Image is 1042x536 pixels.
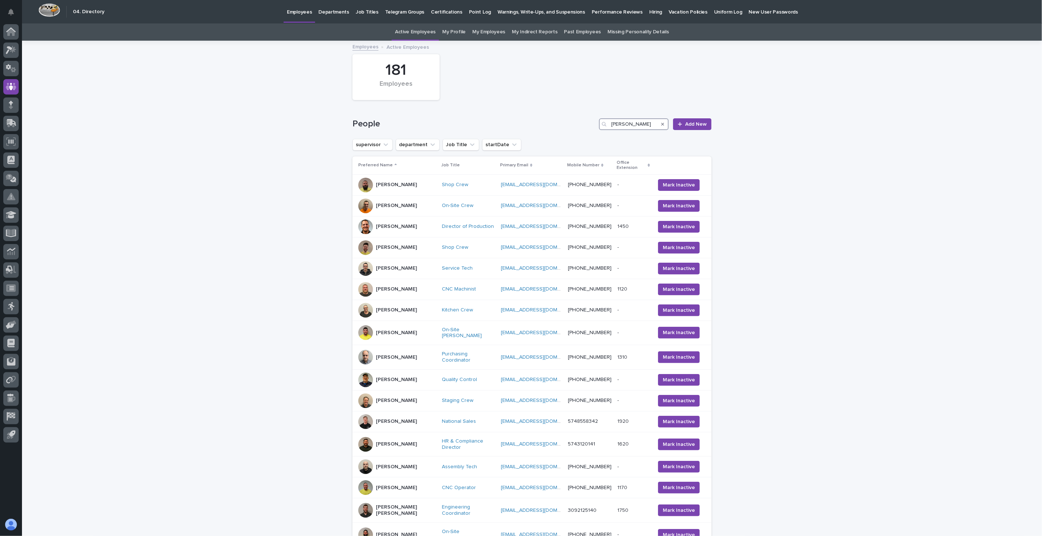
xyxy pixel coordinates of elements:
tr: [PERSON_NAME]Service Tech [EMAIL_ADDRESS][DOMAIN_NAME] [PHONE_NUMBER]-- Mark Inactive [352,258,712,279]
span: Mark Inactive [663,354,695,361]
p: [PERSON_NAME] [376,398,417,404]
button: supervisor [352,139,393,151]
span: Mark Inactive [663,329,695,336]
tr: [PERSON_NAME]Kitchen Crew [EMAIL_ADDRESS][DOMAIN_NAME] [PHONE_NUMBER]-- Mark Inactive [352,300,712,321]
p: 1120 [617,285,629,292]
tr: [PERSON_NAME]On-Site [PERSON_NAME] [EMAIL_ADDRESS][DOMAIN_NAME] [PHONE_NUMBER]-- Mark Inactive [352,321,712,345]
button: Mark Inactive [658,482,700,494]
span: Mark Inactive [663,441,695,448]
span: Mark Inactive [663,181,695,189]
a: [EMAIL_ADDRESS][DOMAIN_NAME] [501,355,584,360]
p: - [617,328,620,336]
button: Mark Inactive [658,416,700,428]
div: 181 [365,61,427,80]
a: Employees [352,42,378,51]
p: Office Extension [617,159,646,172]
a: [EMAIL_ADDRESS][DOMAIN_NAME] [501,398,584,403]
p: [PERSON_NAME] [376,203,417,209]
a: [EMAIL_ADDRESS][DOMAIN_NAME] [501,441,584,447]
p: 1620 [617,440,630,447]
p: Job Title [441,161,460,169]
p: - [617,201,620,209]
button: users-avatar [3,517,19,532]
a: CNC Operator [442,485,476,491]
a: [EMAIL_ADDRESS][DOMAIN_NAME] [501,266,584,271]
p: - [617,375,620,383]
button: startDate [482,139,521,151]
p: 1310 [617,353,629,361]
span: Add New [685,122,707,127]
p: [PERSON_NAME] [376,418,417,425]
span: Mark Inactive [663,244,695,251]
div: Notifications [9,9,19,21]
a: 3092125140 [568,508,596,513]
a: [PHONE_NUMBER] [568,377,611,382]
a: [PHONE_NUMBER] [568,355,611,360]
tr: [PERSON_NAME]Director of Production [EMAIL_ADDRESS][DOMAIN_NAME] [PHONE_NUMBER]14501450 Mark Inac... [352,216,712,237]
div: Employees [365,80,427,96]
button: Mark Inactive [658,242,700,254]
a: Engineering Coordinator [442,504,495,517]
a: 5743120141 [568,441,595,447]
tr: [PERSON_NAME]Staging Crew [EMAIL_ADDRESS][DOMAIN_NAME] [PHONE_NUMBER]-- Mark Inactive [352,390,712,411]
button: Mark Inactive [658,304,700,316]
a: [PHONE_NUMBER] [568,307,611,313]
p: - [617,264,620,271]
a: [PHONE_NUMBER] [568,398,611,403]
a: My Indirect Reports [512,23,557,41]
a: [PHONE_NUMBER] [568,266,611,271]
a: [PHONE_NUMBER] [568,485,611,490]
span: Mark Inactive [663,376,695,384]
p: Primary Email [500,161,528,169]
tr: [PERSON_NAME]Shop Crew [EMAIL_ADDRESS][DOMAIN_NAME] [PHONE_NUMBER]-- Mark Inactive [352,174,712,195]
button: Mark Inactive [658,179,700,191]
a: Service Tech [442,265,473,271]
p: - [617,243,620,251]
p: 1170 [617,483,629,491]
tr: [PERSON_NAME] [PERSON_NAME]Engineering Coordinator [EMAIL_ADDRESS][DOMAIN_NAME] 30921251401750175... [352,498,712,523]
img: Workspace Logo [38,3,60,17]
a: [EMAIL_ADDRESS][DOMAIN_NAME] [501,377,584,382]
h2: 04. Directory [73,9,104,15]
button: Mark Inactive [658,439,700,450]
p: [PERSON_NAME] [376,182,417,188]
tr: [PERSON_NAME]Quality Control [EMAIL_ADDRESS][DOMAIN_NAME] [PHONE_NUMBER]-- Mark Inactive [352,369,712,390]
a: Staging Crew [442,398,473,404]
p: 1450 [617,222,630,230]
tr: [PERSON_NAME]Assembly Tech [EMAIL_ADDRESS][DOMAIN_NAME] [PHONE_NUMBER]-- Mark Inactive [352,456,712,477]
a: CNC Machinist [442,286,476,292]
span: Mark Inactive [663,397,695,404]
a: [EMAIL_ADDRESS][DOMAIN_NAME] [501,485,584,490]
span: Mark Inactive [663,418,695,425]
button: Mark Inactive [658,200,700,212]
p: - [617,396,620,404]
p: [PERSON_NAME] [376,330,417,336]
a: Purchasing Coordinator [442,351,495,363]
a: My Employees [472,23,505,41]
a: My Profile [442,23,466,41]
a: [PHONE_NUMBER] [568,182,611,187]
a: Kitchen Crew [442,307,473,313]
tr: [PERSON_NAME]CNC Operator [EMAIL_ADDRESS][DOMAIN_NAME] [PHONE_NUMBER]11701170 Mark Inactive [352,477,712,498]
button: Mark Inactive [658,504,700,516]
button: Mark Inactive [658,395,700,407]
a: [EMAIL_ADDRESS][DOMAIN_NAME] [501,508,584,513]
tr: [PERSON_NAME]CNC Machinist [EMAIL_ADDRESS][DOMAIN_NAME] [PHONE_NUMBER]11201120 Mark Inactive [352,279,712,300]
p: [PERSON_NAME] [376,307,417,313]
a: Assembly Tech [442,464,477,470]
p: Active Employees [387,42,429,51]
a: On-Site [PERSON_NAME] [442,327,495,339]
span: Mark Inactive [663,507,695,514]
a: Missing Personality Details [607,23,669,41]
a: Past Employees [564,23,601,41]
p: Preferred Name [358,161,393,169]
p: [PERSON_NAME] [376,464,417,470]
a: [EMAIL_ADDRESS][DOMAIN_NAME] [501,224,584,229]
p: [PERSON_NAME] [376,377,417,383]
a: [PHONE_NUMBER] [568,287,611,292]
a: [EMAIL_ADDRESS][DOMAIN_NAME] [501,419,584,424]
a: [EMAIL_ADDRESS][DOMAIN_NAME] [501,203,584,208]
a: Add New [673,118,712,130]
tr: [PERSON_NAME]HR & Compliance Director [EMAIL_ADDRESS][DOMAIN_NAME] 574312014116201620 Mark Inactive [352,432,712,456]
input: Search [599,118,669,130]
